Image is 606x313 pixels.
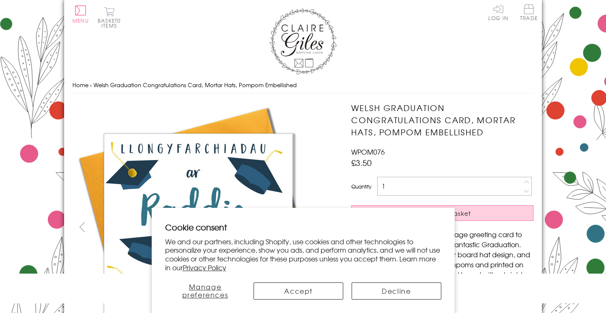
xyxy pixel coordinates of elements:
[520,4,538,21] span: Trade
[165,221,441,233] h2: Cookie consent
[98,7,121,28] button: Basket0 items
[520,4,538,22] a: Trade
[90,81,92,89] span: ›
[101,17,121,29] span: 0 items
[165,282,246,300] button: Manage preferences
[488,4,508,21] a: Log In
[351,147,385,157] span: WPOM076
[73,217,91,236] button: prev
[351,102,533,138] h1: Welsh Graduation Congratulations Card, Mortar Hats, Pompom Embellished
[254,282,343,300] button: Accept
[351,157,372,168] span: £3.50
[93,81,297,89] span: Welsh Graduation Congratulations Card, Mortar Hats, Pompom Embellished
[165,237,441,272] p: We and our partners, including Shopify, use cookies and other technologies to personalize your ex...
[352,282,441,300] button: Decline
[351,183,371,190] label: Quantity
[73,5,89,23] button: Menu
[73,77,533,94] nav: breadcrumbs
[183,262,226,272] a: Privacy Policy
[351,205,533,221] button: Add to Basket
[73,17,89,24] span: Menu
[269,8,337,75] img: Claire Giles Greetings Cards
[182,282,228,300] span: Manage preferences
[73,81,88,89] a: Home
